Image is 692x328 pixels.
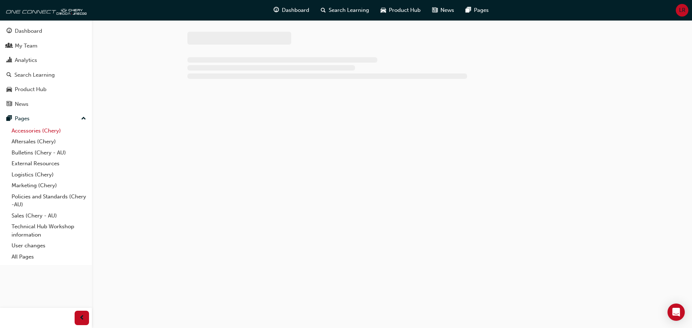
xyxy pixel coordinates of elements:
div: My Team [15,42,37,50]
a: Logistics (Chery) [9,169,89,180]
a: External Resources [9,158,89,169]
div: Dashboard [15,27,42,35]
img: oneconnect [4,3,86,17]
a: news-iconNews [426,3,460,18]
div: Open Intercom Messenger [667,304,685,321]
a: car-iconProduct Hub [375,3,426,18]
a: Sales (Chery - AU) [9,210,89,221]
span: pages-icon [6,116,12,122]
a: News [3,98,89,111]
span: Dashboard [282,6,309,14]
span: chart-icon [6,57,12,64]
span: people-icon [6,43,12,49]
button: LR [676,4,688,17]
span: Search Learning [329,6,369,14]
a: Accessories (Chery) [9,125,89,136]
div: Analytics [15,56,37,64]
div: News [15,100,28,108]
a: search-iconSearch Learning [315,3,375,18]
span: car-icon [6,86,12,93]
a: pages-iconPages [460,3,494,18]
div: Search Learning [14,71,55,79]
span: prev-icon [79,314,85,323]
button: Pages [3,112,89,125]
a: My Team [3,39,89,53]
a: Aftersales (Chery) [9,136,89,147]
span: search-icon [6,72,12,78]
button: DashboardMy TeamAnalyticsSearch LearningProduct HubNews [3,23,89,112]
a: Technical Hub Workshop information [9,221,89,240]
a: Policies and Standards (Chery -AU) [9,191,89,210]
span: news-icon [432,6,438,15]
span: LR [679,6,686,14]
span: guage-icon [6,28,12,35]
span: pages-icon [466,6,471,15]
a: User changes [9,240,89,251]
div: Product Hub [15,85,46,94]
a: Dashboard [3,24,89,38]
a: Analytics [3,54,89,67]
div: Pages [15,114,30,123]
span: guage-icon [274,6,279,15]
a: All Pages [9,251,89,262]
span: News [440,6,454,14]
a: guage-iconDashboard [268,3,315,18]
a: Search Learning [3,68,89,82]
span: car-icon [381,6,386,15]
span: Pages [474,6,489,14]
span: Product Hub [389,6,421,14]
span: search-icon [321,6,326,15]
span: up-icon [81,114,86,123]
span: news-icon [6,101,12,108]
a: Bulletins (Chery - AU) [9,147,89,158]
a: Marketing (Chery) [9,180,89,191]
a: Product Hub [3,83,89,96]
